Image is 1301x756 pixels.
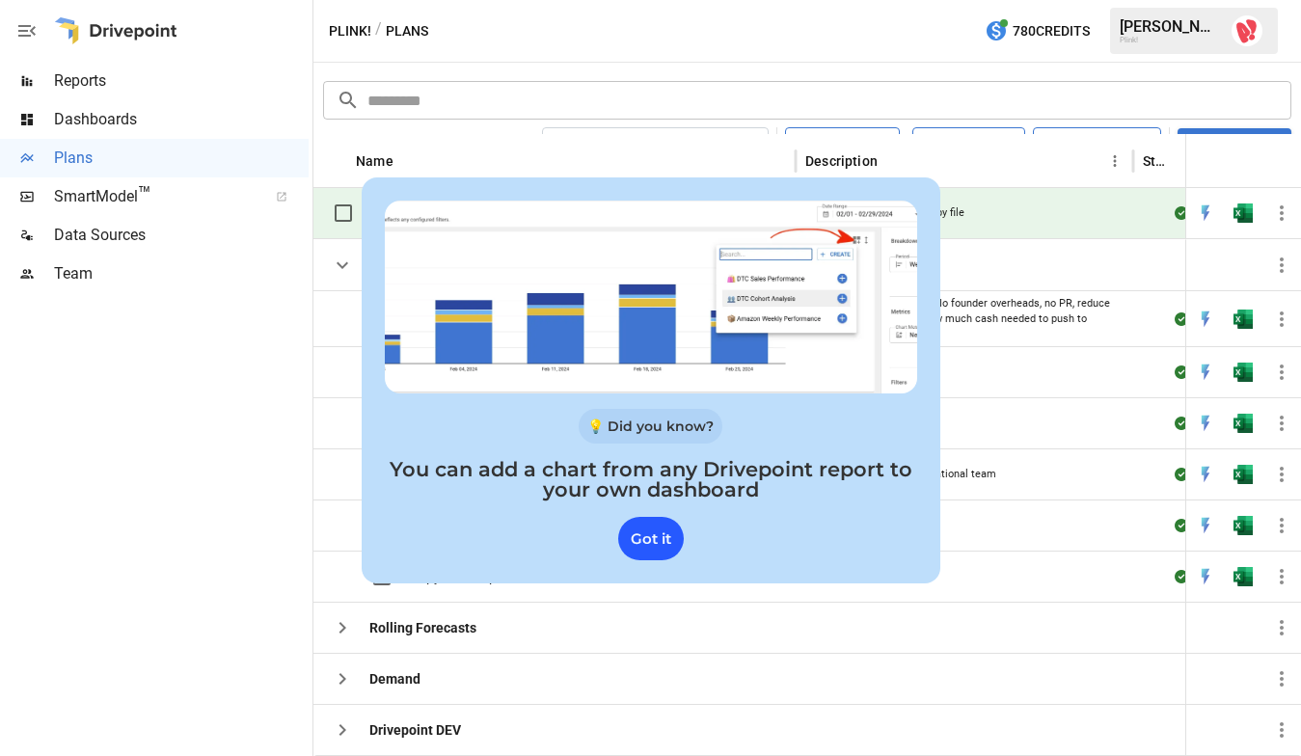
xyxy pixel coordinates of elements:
[1196,516,1215,535] div: Open in Quick Edit
[1196,567,1215,586] img: quick-edit-flash.b8aec18c.svg
[1233,310,1253,329] img: excel-icon.76473adf.svg
[1196,203,1215,223] div: Open in Quick Edit
[805,153,878,169] div: Description
[912,127,1025,162] button: Columns
[1233,516,1253,535] div: Open in Excel
[542,127,769,162] button: [DATE] – [DATE]
[1175,203,1188,223] div: Sync complete
[1233,363,1253,382] div: Open in Excel
[356,153,393,169] div: Name
[1233,414,1253,433] div: Open in Excel
[1233,363,1253,382] img: excel-icon.76473adf.svg
[1196,414,1215,433] img: quick-edit-flash.b8aec18c.svg
[1233,567,1253,586] div: Open in Excel
[880,148,907,175] button: Sort
[395,148,422,175] button: Sort
[54,147,309,170] span: Plans
[54,185,255,208] span: SmartModel
[1175,516,1188,535] div: Sync complete
[1033,127,1161,162] button: Add Folder
[1233,203,1253,223] div: Open in Excel
[1196,414,1215,433] div: Open in Quick Edit
[1196,203,1215,223] img: quick-edit-flash.b8aec18c.svg
[1274,148,1301,175] button: Sort
[1233,310,1253,329] div: Open in Excel
[1175,310,1188,329] div: Sync complete
[54,69,309,93] span: Reports
[1233,465,1253,484] img: excel-icon.76473adf.svg
[1196,363,1215,382] div: Open in Quick Edit
[1233,465,1253,484] div: Open in Excel
[369,720,461,740] b: Drivepoint DEV
[1196,567,1215,586] div: Open in Quick Edit
[54,108,309,131] span: Dashboards
[1171,148,1198,175] button: Sort
[1196,465,1215,484] div: Open in Quick Edit
[1120,36,1220,44] div: Plink!
[375,19,382,43] div: /
[54,262,309,285] span: Team
[1233,414,1253,433] img: excel-icon.76473adf.svg
[785,127,900,162] button: Visualize
[1196,363,1215,382] img: quick-edit-flash.b8aec18c.svg
[1143,153,1169,169] div: Status
[1220,4,1274,58] button: Max Luthy
[329,19,371,43] button: Plink!
[1232,15,1262,46] img: Max Luthy
[1233,203,1253,223] img: excel-icon.76473adf.svg
[1178,128,1291,161] button: New Plan
[54,224,309,247] span: Data Sources
[810,296,1119,341] div: Massively reduce spend - No founder overheads, no PR, reduce all unnecessary OPEX. How much cash ...
[1196,310,1215,329] div: Open in Quick Edit
[1175,465,1188,484] div: Sync complete
[1175,414,1188,433] div: Sync complete
[1233,516,1253,535] img: excel-icon.76473adf.svg
[1101,148,1128,175] button: Description column menu
[1233,567,1253,586] img: excel-icon.76473adf.svg
[1196,516,1215,535] img: quick-edit-flash.b8aec18c.svg
[1013,19,1090,43] span: 780 Credits
[1196,310,1215,329] img: quick-edit-flash.b8aec18c.svg
[1120,17,1220,36] div: [PERSON_NAME]
[369,669,420,688] b: Demand
[1175,363,1188,382] div: Sync complete
[369,618,476,637] b: Rolling Forecasts
[1175,567,1188,586] div: Sync complete
[977,13,1098,49] button: 780Credits
[138,182,151,206] span: ™
[1196,465,1215,484] img: quick-edit-flash.b8aec18c.svg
